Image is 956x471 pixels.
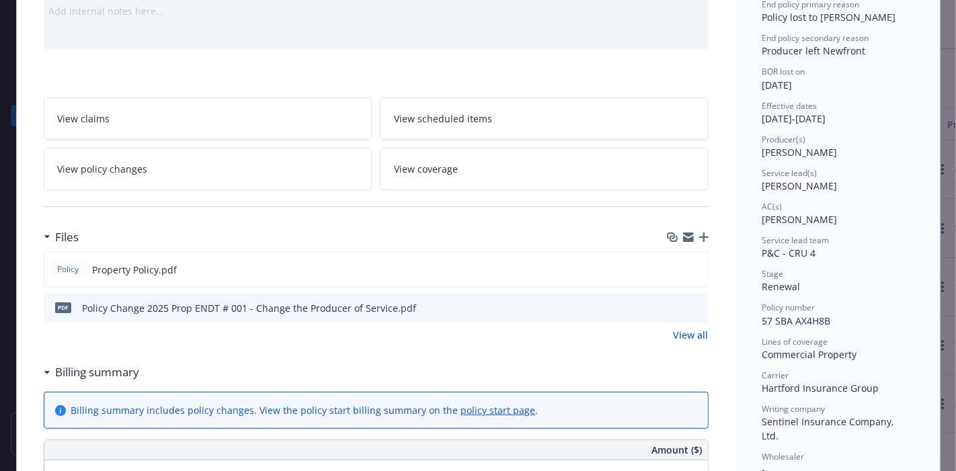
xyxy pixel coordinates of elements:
a: policy start page [461,404,536,417]
span: View scheduled items [394,112,492,126]
button: preview file [691,301,703,315]
span: Producer(s) [762,134,806,145]
span: Stage [762,268,784,280]
h3: Files [56,228,79,246]
div: Add internal notes here... [49,4,703,18]
button: preview file [690,263,703,277]
span: Service lead(s) [762,167,818,179]
span: Writing company [762,403,826,415]
a: View coverage [380,148,709,190]
span: [PERSON_NAME] [762,213,838,226]
span: [PERSON_NAME] [762,146,838,159]
div: [DATE] - [DATE] [762,100,913,126]
h3: Billing summary [56,363,140,381]
button: download file [670,301,680,315]
a: View all [674,328,709,342]
button: download file [669,263,680,277]
span: [PERSON_NAME] [762,179,838,192]
span: P&C - CRU 4 [762,247,816,259]
span: Policy number [762,302,815,313]
span: pdf [55,302,71,312]
div: Commercial Property [762,347,913,361]
span: View policy changes [58,162,148,176]
span: Effective dates [762,100,818,112]
span: Amount ($) [652,443,703,457]
span: View coverage [394,162,458,176]
span: [DATE] [762,79,793,91]
div: Billing summary [44,363,140,381]
span: View claims [58,112,110,126]
a: View scheduled items [380,97,709,140]
span: Policy [55,263,82,275]
span: Lines of coverage [762,336,828,347]
span: Producer left Newfront [762,44,866,57]
span: End policy secondary reason [762,32,869,44]
div: Files [44,228,79,246]
span: Sentinel Insurance Company, Ltd. [762,415,898,442]
div: Policy Change 2025 Prop ENDT # 001 - Change the Producer of Service.pdf [83,301,417,315]
span: Wholesaler [762,451,805,462]
span: Hartford Insurance Group [762,382,879,394]
span: 57 SBA AX4H8B [762,314,831,327]
span: Property Policy.pdf [93,263,177,277]
a: View claims [44,97,372,140]
span: Service lead team [762,234,830,246]
span: BOR lost on [762,66,805,77]
span: Renewal [762,280,801,293]
div: Billing summary includes policy changes. View the policy start billing summary on the . [71,403,539,417]
span: Carrier [762,370,789,381]
span: Policy lost to [PERSON_NAME] [762,11,896,24]
a: View policy changes [44,148,372,190]
span: AC(s) [762,201,783,212]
